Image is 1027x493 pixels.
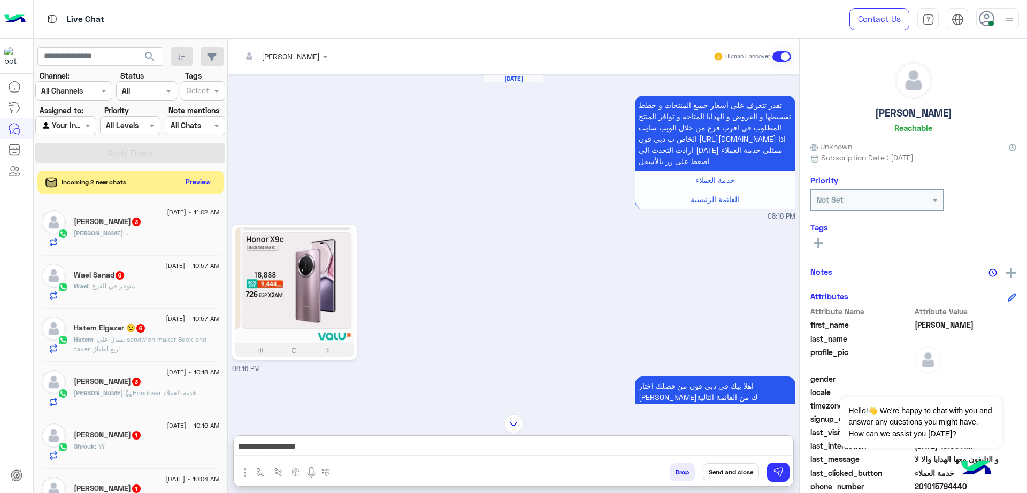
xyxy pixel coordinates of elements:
[635,96,795,171] p: 24/12/2024, 8:16 PM
[810,481,913,492] span: phone_number
[58,335,68,345] img: WhatsApp
[810,319,913,330] span: first_name
[810,306,913,317] span: Attribute Name
[42,210,66,234] img: defaultAdmin.png
[185,84,209,98] div: Select
[849,8,909,30] a: Contact Us
[40,105,83,116] label: Assigned to:
[952,13,964,26] img: tab
[768,212,795,222] span: 08:16 PM
[132,218,141,226] span: 3
[915,319,1017,330] span: Aya
[810,387,913,398] span: locale
[639,101,791,166] span: تقدر تتعرف على أسعار جميع المنتجات و خطط تقسيطها و العروض و الهدايا المتاحه و توافر المنتج المطلو...
[957,450,995,488] img: hulul-logo.png
[691,195,739,204] span: القائمة الرئيسية
[40,70,70,81] label: Channel:
[915,467,1017,479] span: خدمة العملاء
[270,463,287,481] button: Trigger scenario
[123,389,196,397] span: : Handover خدمة العملاء
[1003,13,1016,26] img: profile
[166,261,219,271] span: [DATE] - 10:57 AM
[74,229,123,237] span: [PERSON_NAME]
[132,484,141,493] span: 1
[132,378,141,386] span: 3
[895,62,932,98] img: defaultAdmin.png
[988,268,997,277] img: notes
[840,397,1001,448] span: Hello!👋 We're happy to chat with you and answer any questions you might have. How can we assist y...
[670,463,695,481] button: Drop
[915,453,1017,465] span: و التليفون معها الهدايا والا لا
[185,70,202,81] label: Tags
[810,427,913,438] span: last_visited_flow
[74,484,142,493] h5: Yousef Alfouri
[132,431,141,440] span: 1
[74,377,142,386] h5: Omar
[810,453,913,465] span: last_message
[167,207,219,217] span: [DATE] - 11:02 AM
[484,75,543,82] h6: [DATE]
[504,414,523,433] img: scroll
[915,346,941,373] img: defaultAdmin.png
[875,107,952,119] h5: [PERSON_NAME]
[67,12,104,27] p: Live Chat
[810,413,913,425] span: signup_date
[74,335,93,343] span: Hatem
[1006,268,1016,278] img: add
[703,463,759,481] button: Send and close
[235,227,354,357] img: 28271042469176179.jpg
[62,178,126,187] span: Incoming 2 new chats
[321,468,330,477] img: make a call
[42,370,66,394] img: defaultAdmin.png
[256,468,265,476] img: select flow
[810,440,913,451] span: last_interaction
[292,468,300,476] img: create order
[810,400,913,411] span: timezone
[137,47,163,70] button: search
[42,317,66,341] img: defaultAdmin.png
[74,217,142,226] h5: Mahmoud
[922,13,934,26] img: tab
[74,323,146,333] h5: Hatem Elgazar 😉
[167,367,219,377] span: [DATE] - 10:18 AM
[74,389,123,397] span: [PERSON_NAME]
[167,421,219,430] span: [DATE] - 10:16 AM
[45,12,59,26] img: tab
[74,282,88,290] span: Wael
[915,306,1017,317] span: Attribute Value
[252,463,270,481] button: select flow
[74,442,95,450] span: Shrouk
[287,463,305,481] button: create order
[136,324,145,333] span: 6
[74,271,125,280] h5: Wael Sanad
[810,291,848,301] h6: Attributes
[181,174,216,190] button: Preview
[168,105,219,116] label: Note mentions
[894,123,932,133] h6: Reachable
[232,365,260,373] span: 08:16 PM
[116,271,124,280] span: 6
[305,466,318,479] img: send voice note
[810,141,852,152] span: Unknown
[725,52,770,61] small: Human Handover
[635,376,795,406] p: 24/12/2024, 8:16 PM
[42,423,66,448] img: defaultAdmin.png
[810,467,913,479] span: last_clicked_button
[58,282,68,292] img: WhatsApp
[4,8,26,30] img: Logo
[35,143,225,163] button: Apply Filters
[88,282,135,290] span: متوفر في الفرع
[166,314,219,323] span: [DATE] - 10:57 AM
[915,481,1017,492] span: 201015794440
[810,333,913,344] span: last_name
[166,474,219,484] span: [DATE] - 10:04 AM
[810,222,1016,232] h6: Tags
[239,466,251,479] img: send attachment
[695,175,735,184] span: خدمة العملاء
[4,47,24,66] img: 1403182699927242
[810,346,913,371] span: profile_pic
[74,430,142,440] h5: Shrouk Magdy
[917,8,939,30] a: tab
[123,229,130,237] span: ..
[773,467,784,477] img: send message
